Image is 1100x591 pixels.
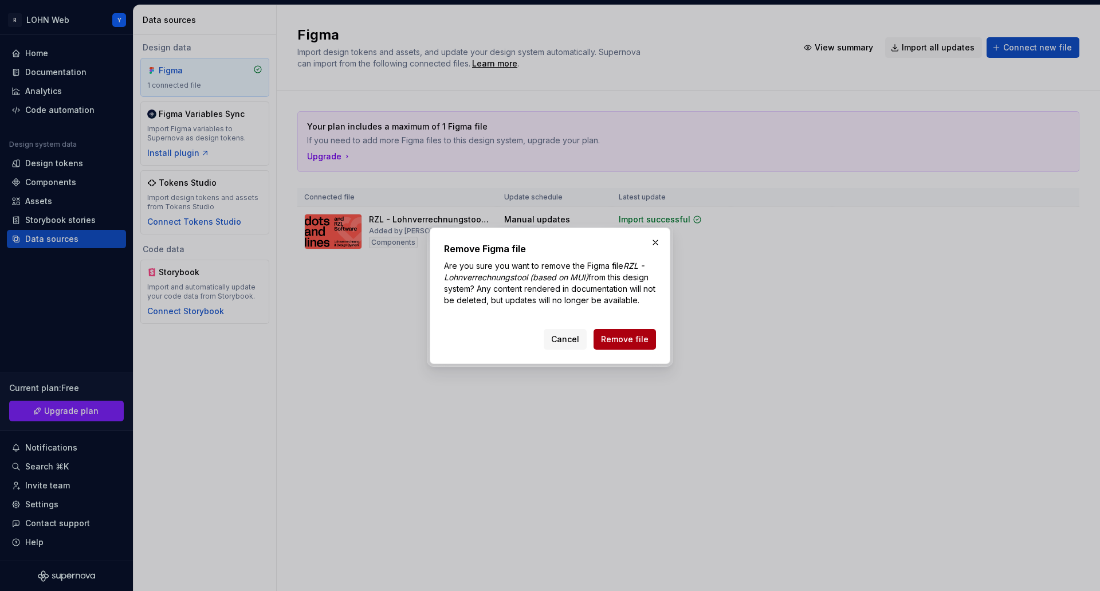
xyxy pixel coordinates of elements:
span: Cancel [551,334,579,345]
button: Remove file [594,329,656,350]
p: Are you sure you want to remove the Figma file from this design system? Any content rendered in d... [444,260,656,306]
span: Remove file [601,334,649,345]
h2: Remove Figma file [444,242,656,256]
i: RZL - Lohnverrechnungstool (based on MUI) [444,261,644,282]
button: Cancel [544,329,587,350]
